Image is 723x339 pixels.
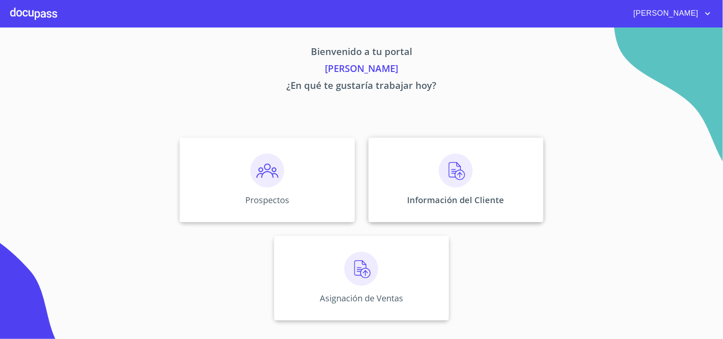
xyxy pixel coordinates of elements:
[439,154,473,187] img: carga.png
[245,194,289,206] p: Prospectos
[627,7,713,20] button: account of current user
[344,252,378,286] img: carga.png
[627,7,703,20] span: [PERSON_NAME]
[407,194,504,206] p: Información del Cliente
[101,78,623,95] p: ¿En qué te gustaría trabajar hoy?
[320,292,403,304] p: Asignación de Ventas
[250,154,284,187] img: prospectos.png
[101,61,623,78] p: [PERSON_NAME]
[101,44,623,61] p: Bienvenido a tu portal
